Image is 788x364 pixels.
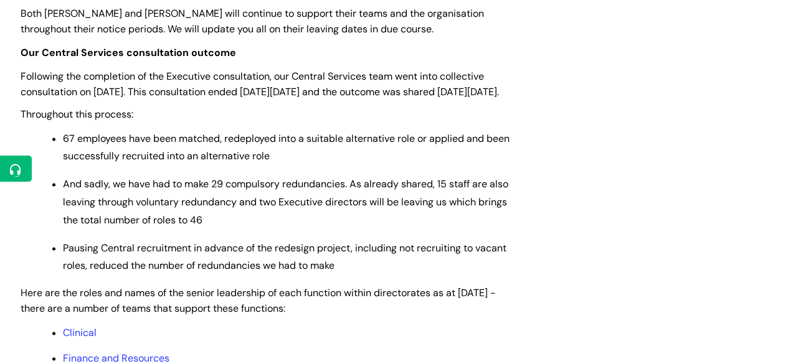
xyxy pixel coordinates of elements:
span: Following the completion of the Executive consultation, our Central Services team went into colle... [21,70,499,98]
p: And sadly, we have had to make 29 compulsory redundancies. As already shared, 15 staff are also l... [63,175,513,229]
span: Here are the roles and names of the senior leadership of each function within directorates as at ... [21,286,496,315]
strong: Our Central Services consultation outcome [21,46,236,59]
p: Pausing Central recruitment in advance of the redesign project, including not recruiting to vacan... [63,240,513,276]
span: Throughout this process: [21,108,133,121]
a: Clinical [63,326,97,339]
p: 67 employees have been matched, redeployed into a suitable alternative role or applied and been s... [63,130,513,166]
span: Both [PERSON_NAME] and [PERSON_NAME] will continue to support their teams and the organisation th... [21,7,484,35]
